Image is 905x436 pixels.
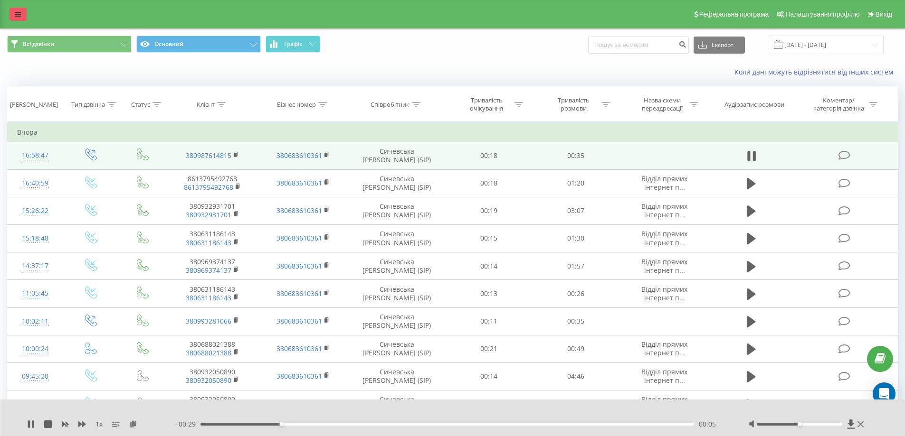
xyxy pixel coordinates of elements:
span: Графік [284,41,303,47]
div: 15:18:48 [17,229,54,248]
td: 00:15 [446,224,533,252]
button: Основний [136,36,261,53]
a: 380683610361 [276,289,322,298]
span: Відділ прямих інтернет п... [641,229,687,247]
div: 09:45:20 [17,367,54,386]
td: 380631186143 [167,280,257,307]
td: 00:49 [533,335,619,362]
td: 8613795492768 [167,169,257,197]
div: Аудіозапис розмови [724,101,784,109]
a: 380683610361 [276,261,322,270]
td: 00:21 [446,335,533,362]
a: 380987614815 [186,151,231,160]
td: Сичевська [PERSON_NAME] (SIP) [348,169,446,197]
td: 01:20 [533,169,619,197]
div: Accessibility label [798,422,801,426]
span: Реферальна програма [699,10,769,18]
span: Відділ прямих інтернет п... [641,285,687,302]
td: 00:18 [446,142,533,169]
div: [PERSON_NAME] [10,101,58,109]
td: 380932931701 [167,197,257,224]
input: Пошук за номером [588,37,689,54]
span: Відділ прямих інтернет п... [641,202,687,219]
td: 00:13 [446,390,533,418]
span: Відділ прямих інтернет п... [641,174,687,192]
div: 14:37:17 [17,257,54,275]
div: 15:26:22 [17,202,54,220]
td: Сичевська [PERSON_NAME] (SIP) [348,252,446,280]
div: 11:05:45 [17,284,54,303]
a: 380683610361 [276,206,322,215]
td: 380631186143 [167,224,257,252]
td: Сичевська [PERSON_NAME] (SIP) [348,335,446,362]
td: Сичевська [PERSON_NAME] (SIP) [348,224,446,252]
a: 8613795492768 [184,183,233,192]
td: 00:18 [446,169,533,197]
td: 00:35 [533,307,619,335]
span: Вихід [876,10,892,18]
div: 16:40:59 [17,174,54,193]
div: Співробітник [371,101,410,109]
a: 380688021388 [186,348,231,357]
td: 00:35 [533,142,619,169]
span: 00:05 [699,419,716,429]
td: 01:30 [533,224,619,252]
div: 16:58:47 [17,146,54,165]
td: Сичевська [PERSON_NAME] (SIP) [348,142,446,169]
a: 380932050890 [186,376,231,385]
td: Сичевська [PERSON_NAME] (SIP) [348,280,446,307]
td: Вчора [8,123,898,142]
div: Назва схеми переадресації [637,96,687,112]
td: 01:57 [533,252,619,280]
a: 380683610361 [276,316,322,325]
span: Відділ прямих інтернет п... [641,367,687,385]
td: 00:19 [446,197,533,224]
td: 380688021388 [167,335,257,362]
div: Клієнт [197,101,215,109]
div: Тривалість очікування [461,96,512,112]
td: 03:07 [533,197,619,224]
td: 380969374137 [167,252,257,280]
td: 00:11 [446,307,533,335]
span: Всі дзвінки [23,40,54,48]
span: Відділ прямих інтернет п... [641,395,687,412]
span: Відділ прямих інтернет п... [641,257,687,275]
td: 00:11 [533,390,619,418]
span: Налаштування профілю [785,10,859,18]
td: Сичевська [PERSON_NAME] (SIP) [348,197,446,224]
td: 380932050890 [167,390,257,418]
span: Відділ прямих інтернет п... [641,340,687,357]
a: 380683610361 [276,371,322,380]
a: 380932931701 [186,210,231,219]
td: 00:14 [446,252,533,280]
a: 380683610361 [276,344,322,353]
td: 00:13 [446,280,533,307]
a: 380993281066 [186,316,231,325]
td: 00:26 [533,280,619,307]
div: 10:02:11 [17,312,54,331]
span: 1 x [95,419,103,429]
div: Open Intercom Messenger [873,382,895,405]
button: Всі дзвінки [7,36,132,53]
td: Сичевська [PERSON_NAME] (SIP) [348,362,446,390]
div: 09:44:51 [17,395,54,413]
div: Бізнес номер [277,101,316,109]
td: 380932050890 [167,362,257,390]
td: Сичевська [PERSON_NAME] (SIP) [348,390,446,418]
a: 380683610361 [276,178,322,187]
button: Експорт [694,37,745,54]
button: Графік [266,36,320,53]
td: 04:46 [533,362,619,390]
div: Статус [131,101,150,109]
div: Accessibility label [279,422,283,426]
div: Коментар/категорія дзвінка [811,96,867,112]
span: - 00:29 [176,419,200,429]
div: 10:00:24 [17,340,54,358]
td: Сичевська [PERSON_NAME] (SIP) [348,307,446,335]
a: 380631186143 [186,293,231,302]
a: 380683610361 [276,151,322,160]
a: 380969374137 [186,266,231,275]
a: Коли дані можуть відрізнятися вiд інших систем [734,67,898,76]
div: Тривалість розмови [548,96,599,112]
a: 380631186143 [186,238,231,247]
